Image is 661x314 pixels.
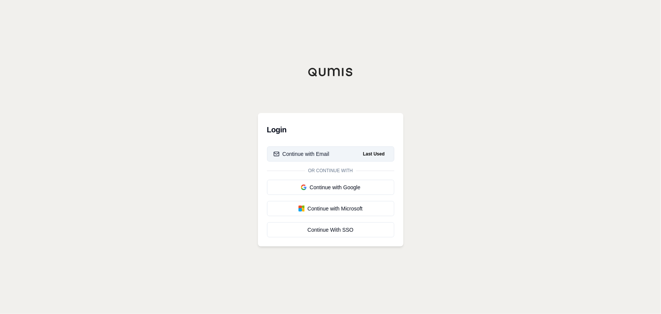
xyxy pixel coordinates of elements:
div: Continue with Microsoft [273,205,388,212]
div: Continue With SSO [273,226,388,234]
span: Last Used [360,149,388,159]
a: Continue With SSO [267,222,394,237]
button: Continue with EmailLast Used [267,146,394,162]
span: Or continue with [305,168,356,174]
h3: Login [267,122,394,137]
div: Continue with Google [273,184,388,191]
div: Continue with Email [273,150,330,158]
button: Continue with Microsoft [267,201,394,216]
img: Qumis [308,68,353,77]
button: Continue with Google [267,180,394,195]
